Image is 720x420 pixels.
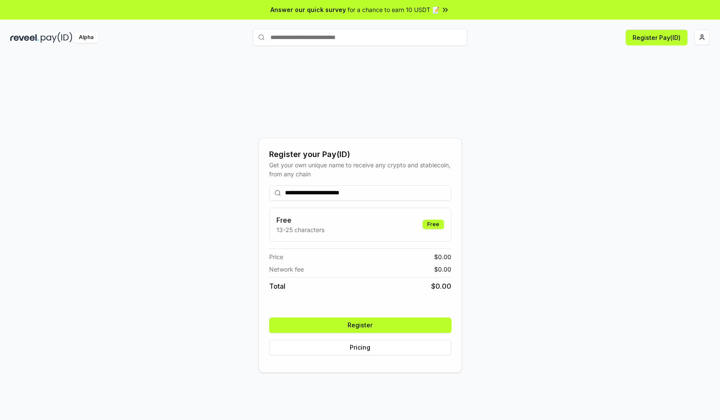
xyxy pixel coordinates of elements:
p: 13-25 characters [276,225,324,234]
button: Pricing [269,340,451,355]
div: Register your Pay(ID) [269,148,451,160]
span: Network fee [269,265,304,274]
div: Alpha [74,32,98,43]
span: $ 0.00 [431,281,451,291]
div: Free [423,220,444,229]
span: Total [269,281,285,291]
span: Answer our quick survey [270,5,346,14]
span: for a chance to earn 10 USDT 📝 [348,5,439,14]
span: $ 0.00 [434,252,451,261]
img: pay_id [41,32,72,43]
h3: Free [276,215,324,225]
button: Register [269,317,451,333]
span: $ 0.00 [434,265,451,274]
img: reveel_dark [10,32,39,43]
span: Price [269,252,283,261]
button: Register Pay(ID) [626,30,687,45]
div: Get your own unique name to receive any crypto and stablecoin, from any chain [269,160,451,178]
